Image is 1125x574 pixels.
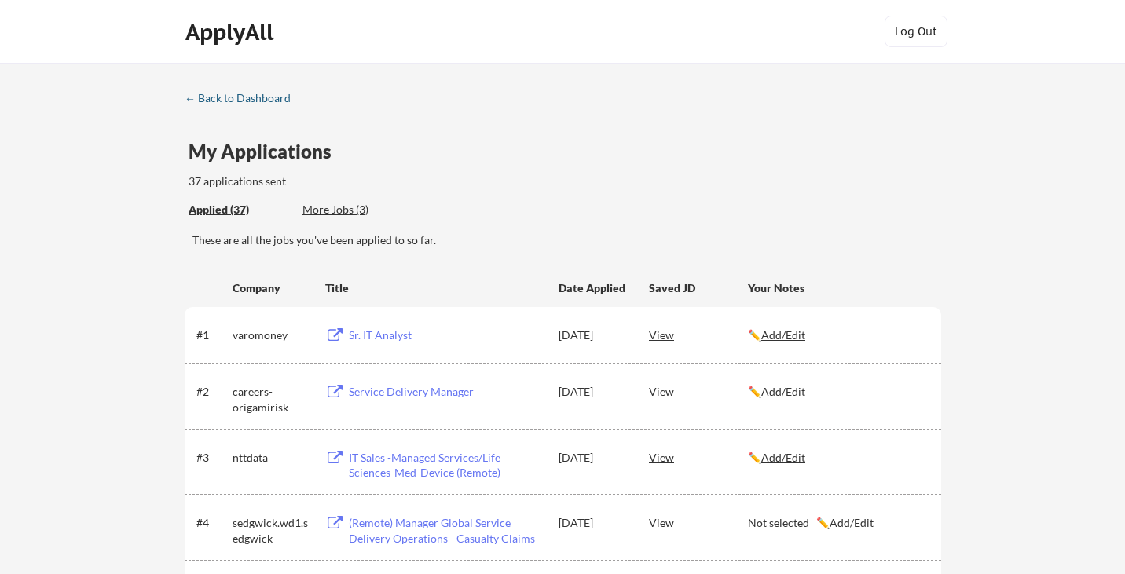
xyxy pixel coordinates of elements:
div: View [649,443,748,471]
div: ✏️ [748,450,927,466]
div: View [649,377,748,405]
div: #1 [196,327,227,343]
div: #4 [196,515,227,531]
div: #2 [196,384,227,400]
div: [DATE] [559,515,628,531]
div: Not selected ✏️ [748,515,927,531]
div: These are job applications we think you'd be a good fit for, but couldn't apply you to automatica... [302,202,418,218]
u: Add/Edit [761,385,805,398]
div: View [649,320,748,349]
div: varomoney [233,327,311,343]
div: sedgwick.wd1.sedgwick [233,515,311,546]
div: careers-origamirisk [233,384,311,415]
div: My Applications [189,142,344,161]
div: These are all the jobs you've been applied to so far. [189,202,291,218]
div: Title [325,280,544,296]
div: #3 [196,450,227,466]
div: ✏️ [748,327,927,343]
u: Add/Edit [830,516,874,529]
a: ← Back to Dashboard [185,92,302,108]
div: [DATE] [559,450,628,466]
div: Applied (37) [189,202,291,218]
div: Saved JD [649,273,748,302]
div: View [649,508,748,536]
div: Sr. IT Analyst [349,327,544,343]
u: Add/Edit [761,328,805,342]
div: nttdata [233,450,311,466]
div: More Jobs (3) [302,202,418,218]
div: Service Delivery Manager [349,384,544,400]
button: Log Out [885,16,947,47]
div: Your Notes [748,280,927,296]
div: These are all the jobs you've been applied to so far. [192,232,941,248]
div: IT Sales -Managed Services/Life Sciences-Med-Device (Remote) [349,450,544,481]
div: 37 applications sent [189,174,493,189]
div: ✏️ [748,384,927,400]
div: (Remote) Manager Global Service Delivery Operations - Casualty Claims [349,515,544,546]
div: ApplyAll [185,19,278,46]
div: ← Back to Dashboard [185,93,302,104]
div: Company [233,280,311,296]
div: Date Applied [559,280,628,296]
div: [DATE] [559,384,628,400]
u: Add/Edit [761,451,805,464]
div: [DATE] [559,327,628,343]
